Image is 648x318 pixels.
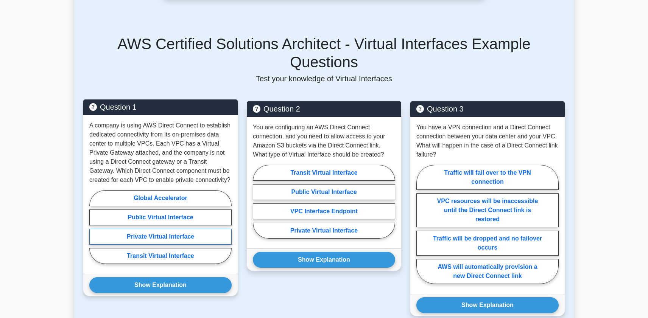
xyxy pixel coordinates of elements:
[89,248,232,264] label: Transit Virtual Interface
[89,102,232,112] h5: Question 1
[89,277,232,293] button: Show Explanation
[253,184,395,200] label: Public Virtual Interface
[253,165,395,181] label: Transit Virtual Interface
[253,123,395,159] p: You are configuring an AWS Direct Connect connection, and you need to allow access to your Amazon...
[416,123,559,159] p: You have a VPN connection and a Direct Connect connection between your data center and your VPC. ...
[83,74,565,83] p: Test your knowledge of Virtual Interfaces
[253,252,395,268] button: Show Explanation
[89,190,232,206] label: Global Accelerator
[416,193,559,227] label: VPC resources will be inaccessible until the Direct Connect link is restored
[416,165,559,190] label: Traffic will fail over to the VPN connection
[89,229,232,245] label: Private Virtual Interface
[89,121,232,185] p: A company is using AWS Direct Connect to establish dedicated connectivity from its on-premises da...
[253,223,395,239] label: Private Virtual Interface
[253,104,395,113] h5: Question 2
[89,209,232,225] label: Public Virtual Interface
[416,259,559,284] label: AWS will automatically provision a new Direct Connect link
[83,35,565,71] h5: AWS Certified Solutions Architect - Virtual Interfaces Example Questions
[416,104,559,113] h5: Question 3
[416,297,559,313] button: Show Explanation
[416,231,559,256] label: Traffic will be dropped and no failover occurs
[253,203,395,219] label: VPC Interface Endpoint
